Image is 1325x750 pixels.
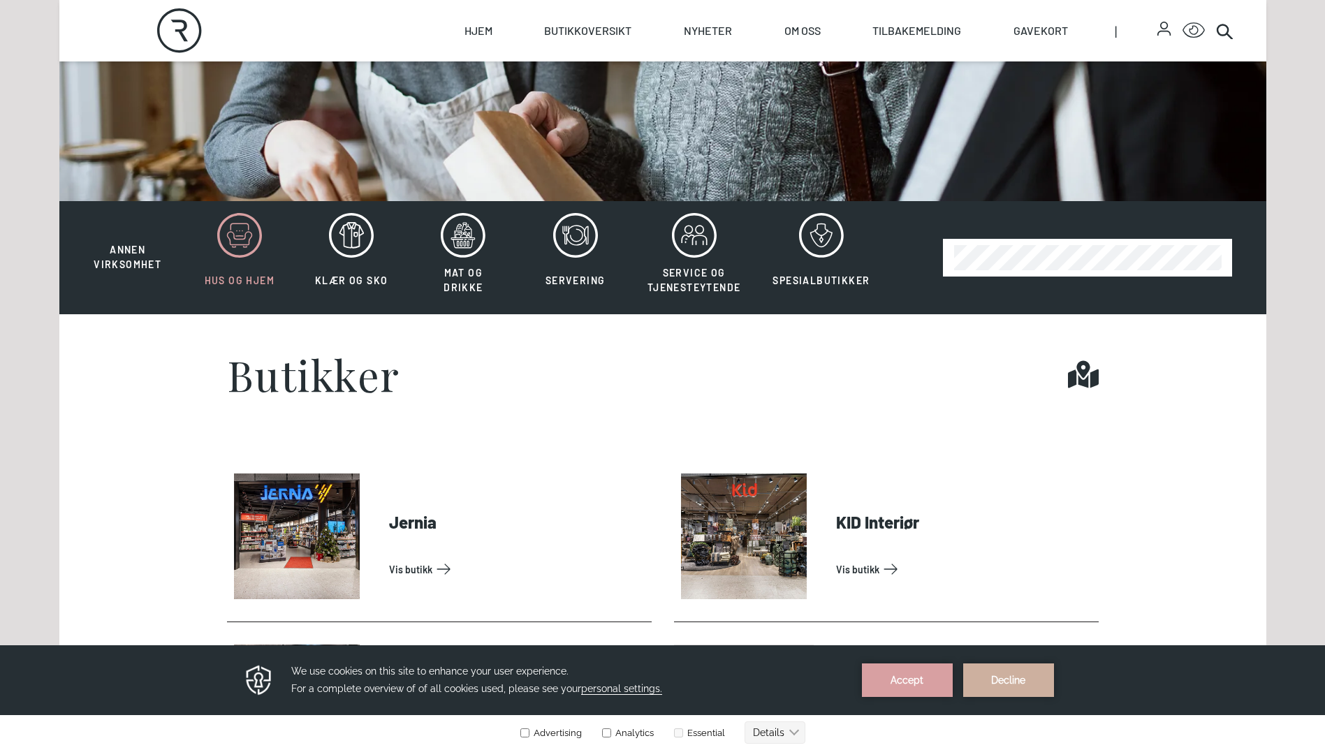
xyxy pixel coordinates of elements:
[674,83,683,92] input: Essential
[244,18,274,52] img: Privacy reminder
[633,212,756,303] button: Service og tjenesteytende
[291,17,844,52] h3: We use cookies on this site to enhance your user experience. For a complete overview of of all co...
[94,244,161,270] span: Annen virksomhet
[753,82,784,93] text: Details
[185,212,294,303] button: Hus og hjem
[581,38,662,50] span: personal settings.
[647,267,741,293] span: Service og tjenesteytende
[1183,20,1205,42] button: Open Accessibility Menu
[758,212,884,303] button: Spesialbutikker
[315,274,388,286] span: Klær og sko
[205,274,274,286] span: Hus og hjem
[546,274,606,286] span: Servering
[862,18,953,52] button: Accept
[520,82,582,93] label: Advertising
[409,212,518,303] button: Mat og drikke
[773,274,870,286] span: Spesialbutikker
[602,83,611,92] input: Analytics
[520,83,529,92] input: Advertising
[444,267,483,293] span: Mat og drikke
[671,82,725,93] label: Essential
[521,212,630,303] button: Servering
[599,82,654,93] label: Analytics
[73,212,182,272] button: Annen virksomhet
[963,18,1054,52] button: Decline
[227,353,400,395] h1: Butikker
[745,76,805,98] button: Details
[389,558,646,580] a: Vis Butikk: Jernia
[297,212,406,303] button: Klær og sko
[836,558,1093,580] a: Vis Butikk: KID Interiør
